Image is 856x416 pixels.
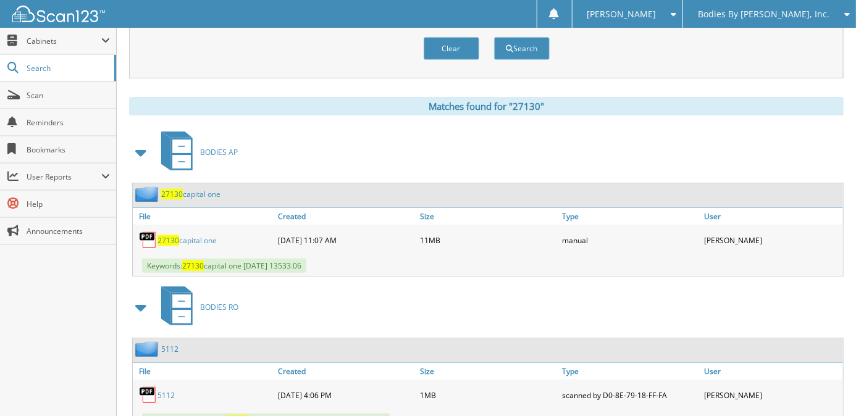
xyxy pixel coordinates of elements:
a: File [133,363,275,380]
a: 5112 [157,390,175,401]
div: [PERSON_NAME] [701,228,843,252]
a: Created [275,363,417,380]
span: BODIES RO [200,302,238,312]
a: User [701,208,843,225]
a: Type [559,208,701,225]
div: [PERSON_NAME] [701,383,843,407]
span: Keywords: capital one [DATE] 13533.06 [142,259,306,273]
div: [DATE] 4:06 PM [275,383,417,407]
span: Bookmarks [27,144,110,155]
span: Reminders [27,117,110,128]
div: 1MB [417,383,559,407]
div: Matches found for "27130" [129,97,844,115]
div: [DATE] 11:07 AM [275,228,417,252]
iframe: Chat Widget [794,357,856,416]
img: folder2.png [135,186,161,202]
a: BODIES RO [154,283,238,331]
a: Created [275,208,417,225]
img: folder2.png [135,341,161,357]
div: 11MB [417,228,559,252]
span: Announcements [27,226,110,236]
img: PDF.png [139,386,157,404]
span: Bodies By [PERSON_NAME], Inc. [698,10,829,18]
a: 27130capital one [161,189,220,199]
a: BODIES AP [154,128,238,177]
a: Size [417,208,559,225]
span: Help [27,199,110,209]
div: scanned by D0-8E-79-18-FF-FA [559,383,701,407]
span: User Reports [27,172,101,182]
a: User [701,363,843,380]
a: Size [417,363,559,380]
button: Clear [424,37,479,60]
span: Cabinets [27,36,101,46]
span: Search [27,63,108,73]
div: manual [559,228,701,252]
img: scan123-logo-white.svg [12,6,105,22]
span: 27130 [161,189,183,199]
a: 27130capital one [157,235,217,246]
span: [PERSON_NAME] [587,10,656,18]
span: BODIES AP [200,147,238,157]
button: Search [494,37,550,60]
img: PDF.png [139,231,157,249]
a: File [133,208,275,225]
a: 5112 [161,344,178,354]
span: 27130 [182,260,204,271]
span: 27130 [157,235,179,246]
a: Type [559,363,701,380]
span: Scan [27,90,110,101]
